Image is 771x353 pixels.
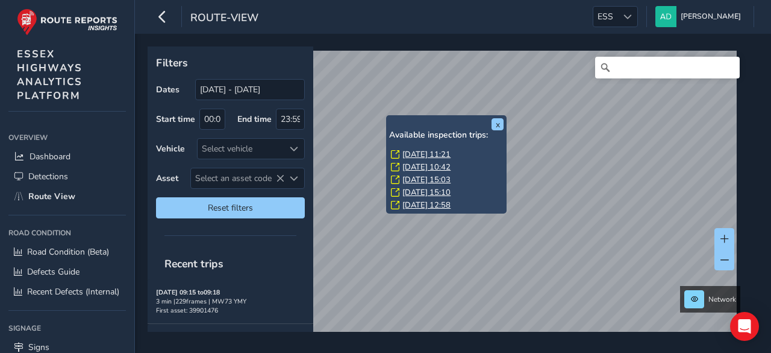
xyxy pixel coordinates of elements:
[8,147,126,167] a: Dashboard
[28,171,68,182] span: Detections
[708,294,736,304] span: Network
[27,246,109,258] span: Road Condition (Beta)
[17,47,83,103] span: ESSEX HIGHWAYS ANALYTICS PLATFORM
[8,242,126,262] a: Road Condition (Beta)
[156,84,179,95] label: Dates
[156,143,185,154] label: Vehicle
[492,118,504,130] button: x
[156,306,218,315] span: First asset: 39901476
[191,168,284,188] span: Select an asset code
[8,167,126,186] a: Detections
[402,200,451,211] a: [DATE] 12:58
[8,319,126,337] div: Signage
[17,8,117,36] img: rr logo
[156,288,220,297] strong: [DATE] 09:15 to 09:18
[284,168,304,188] div: Select an asset code
[156,248,232,279] span: Recent trips
[156,173,178,184] label: Asset
[402,149,451,160] a: [DATE] 11:21
[593,7,617,27] span: ESS
[402,187,451,198] a: [DATE] 15:10
[30,151,70,162] span: Dashboard
[190,10,258,27] span: route-view
[8,262,126,282] a: Defects Guide
[681,6,741,27] span: [PERSON_NAME]
[730,312,759,341] div: Open Intercom Messenger
[156,55,305,71] p: Filters
[595,57,740,78] input: Search
[8,186,126,206] a: Route View
[655,6,676,27] img: diamond-layout
[402,174,451,185] a: [DATE] 15:03
[156,197,305,218] button: Reset filters
[156,297,305,306] div: 3 min | 229 frames | MW73 YMY
[28,191,75,202] span: Route View
[27,266,80,278] span: Defects Guide
[8,282,126,302] a: Recent Defects (Internal)
[655,6,745,27] button: [PERSON_NAME]
[198,139,284,159] div: Select vehicle
[27,286,119,297] span: Recent Defects (Internal)
[28,342,49,353] span: Signs
[237,113,272,125] label: End time
[402,162,451,173] a: [DATE] 10:42
[152,51,737,346] canvas: Map
[156,113,195,125] label: Start time
[165,202,296,214] span: Reset filters
[8,129,126,147] div: Overview
[389,130,504,141] h6: Available inspection trips:
[8,224,126,242] div: Road Condition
